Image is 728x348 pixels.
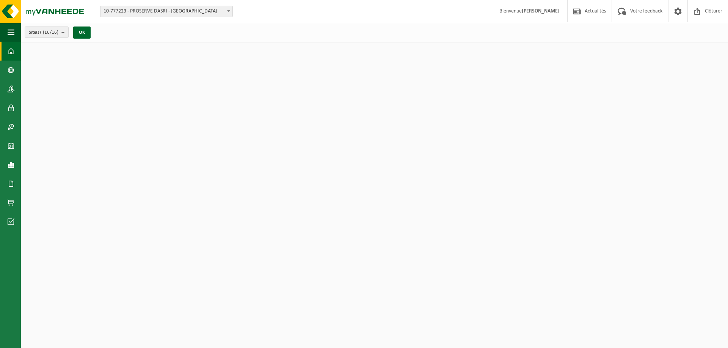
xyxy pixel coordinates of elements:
span: 10-777223 - PROSERVE DASRI - PARIS 12EME ARRONDISSEMENT [100,6,233,17]
span: 10-777223 - PROSERVE DASRI - PARIS 12EME ARRONDISSEMENT [100,6,232,17]
count: (16/16) [43,30,58,35]
span: Site(s) [29,27,58,38]
button: OK [73,27,91,39]
strong: [PERSON_NAME] [522,8,560,14]
button: Site(s)(16/16) [25,27,69,38]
